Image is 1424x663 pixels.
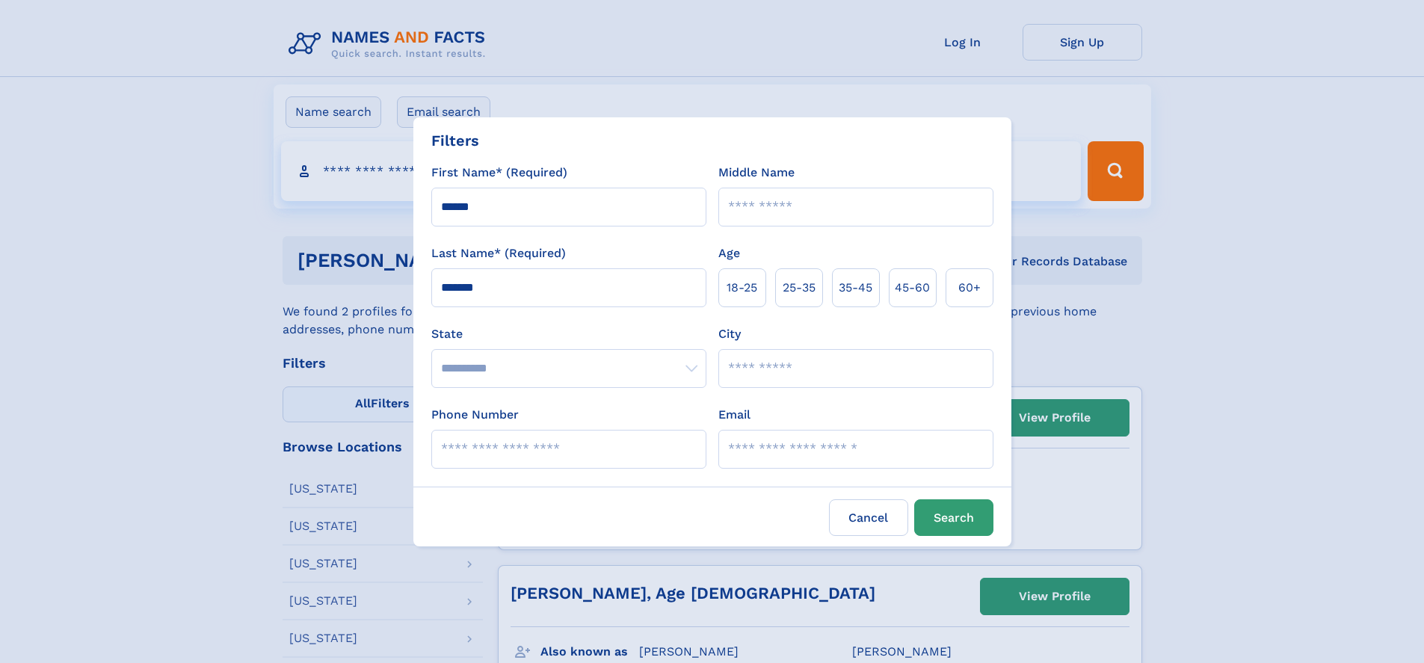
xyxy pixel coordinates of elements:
[783,279,816,297] span: 25‑35
[431,164,567,182] label: First Name* (Required)
[431,325,706,343] label: State
[718,406,750,424] label: Email
[958,279,981,297] span: 60+
[895,279,930,297] span: 45‑60
[727,279,757,297] span: 18‑25
[431,406,519,424] label: Phone Number
[431,129,479,152] div: Filters
[431,244,566,262] label: Last Name* (Required)
[718,244,740,262] label: Age
[839,279,872,297] span: 35‑45
[829,499,908,536] label: Cancel
[914,499,993,536] button: Search
[718,164,795,182] label: Middle Name
[718,325,741,343] label: City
